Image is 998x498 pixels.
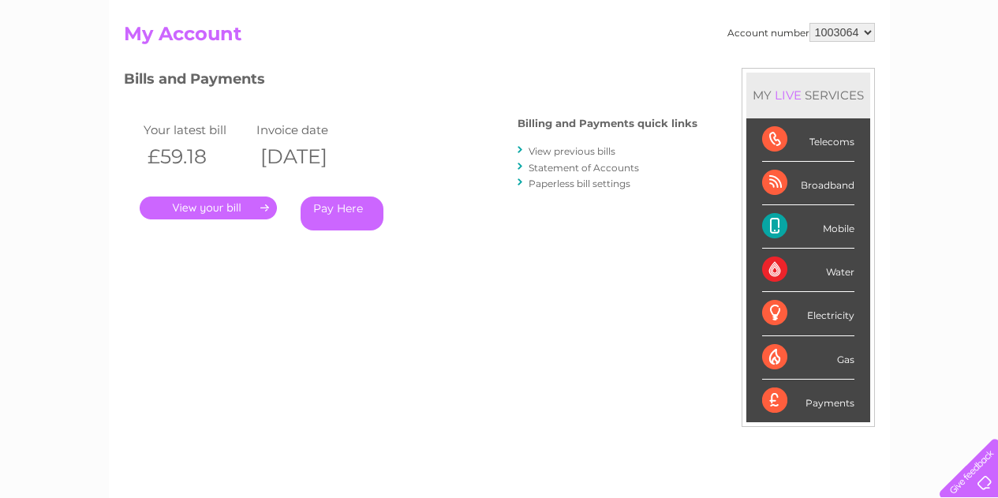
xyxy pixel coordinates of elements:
[946,67,983,79] a: Log out
[727,23,875,42] div: Account number
[518,118,697,129] h4: Billing and Payments quick links
[762,292,854,335] div: Electricity
[124,68,697,95] h3: Bills and Payments
[701,8,809,28] a: 0333 014 3131
[529,162,639,174] a: Statement of Accounts
[762,162,854,205] div: Broadband
[529,145,615,157] a: View previous bills
[252,140,366,173] th: [DATE]
[140,119,253,140] td: Your latest bill
[762,380,854,422] div: Payments
[804,67,851,79] a: Telecoms
[301,197,383,230] a: Pay Here
[127,9,873,77] div: Clear Business is a trading name of Verastar Limited (registered in [GEOGRAPHIC_DATA] No. 3667643...
[760,67,794,79] a: Energy
[529,178,630,189] a: Paperless bill settings
[746,73,870,118] div: MY SERVICES
[35,41,115,89] img: logo.png
[762,336,854,380] div: Gas
[762,205,854,249] div: Mobile
[762,249,854,292] div: Water
[140,197,277,219] a: .
[861,67,884,79] a: Blog
[720,67,750,79] a: Water
[762,118,854,162] div: Telecoms
[893,67,932,79] a: Contact
[772,88,805,103] div: LIVE
[124,23,875,53] h2: My Account
[252,119,366,140] td: Invoice date
[140,140,253,173] th: £59.18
